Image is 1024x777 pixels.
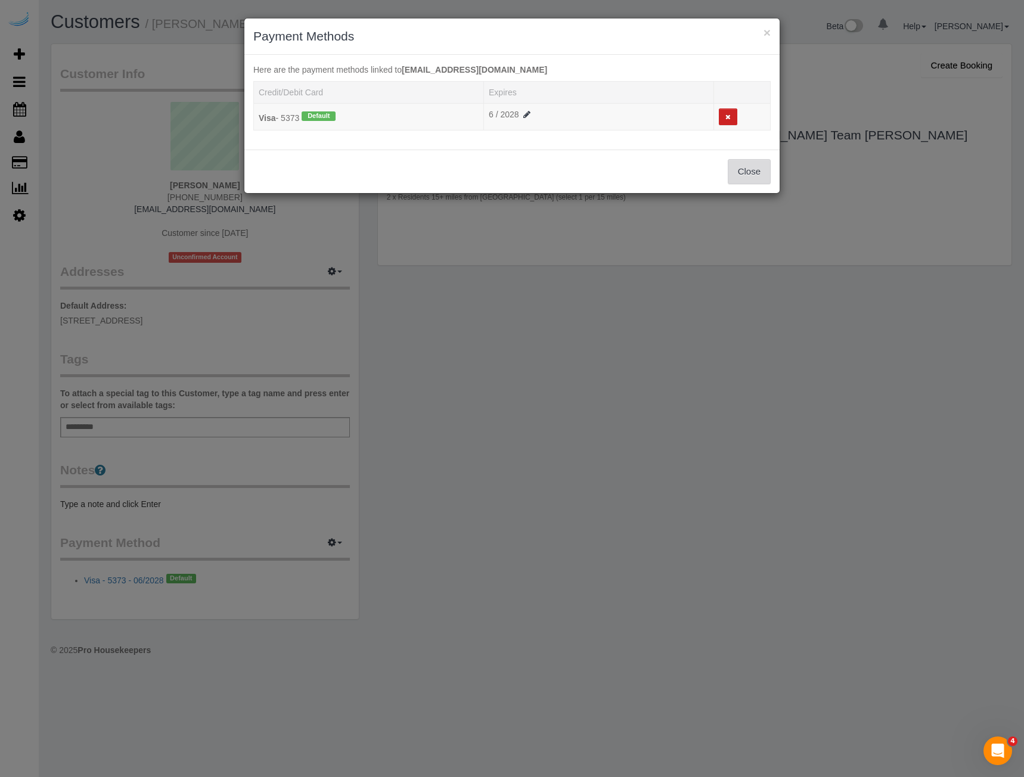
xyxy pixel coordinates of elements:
iframe: Intercom live chat [983,736,1012,765]
sui-modal: Payment Methods [244,18,780,193]
button: × [764,26,771,39]
span: 6 / 2028 [489,110,532,119]
button: Close [728,159,771,184]
strong: [EMAIL_ADDRESS][DOMAIN_NAME] [402,65,547,74]
span: 4 [1008,736,1017,746]
h3: Payment Methods [253,27,771,45]
p: Here are the payment methods linked to [253,64,771,76]
td: Expired [484,103,714,130]
th: Credit/Debit Card [254,81,484,103]
th: Expires [484,81,714,103]
strong: Visa [259,113,276,123]
span: Default [302,111,336,121]
td: Credit/Debit Card [254,103,484,130]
